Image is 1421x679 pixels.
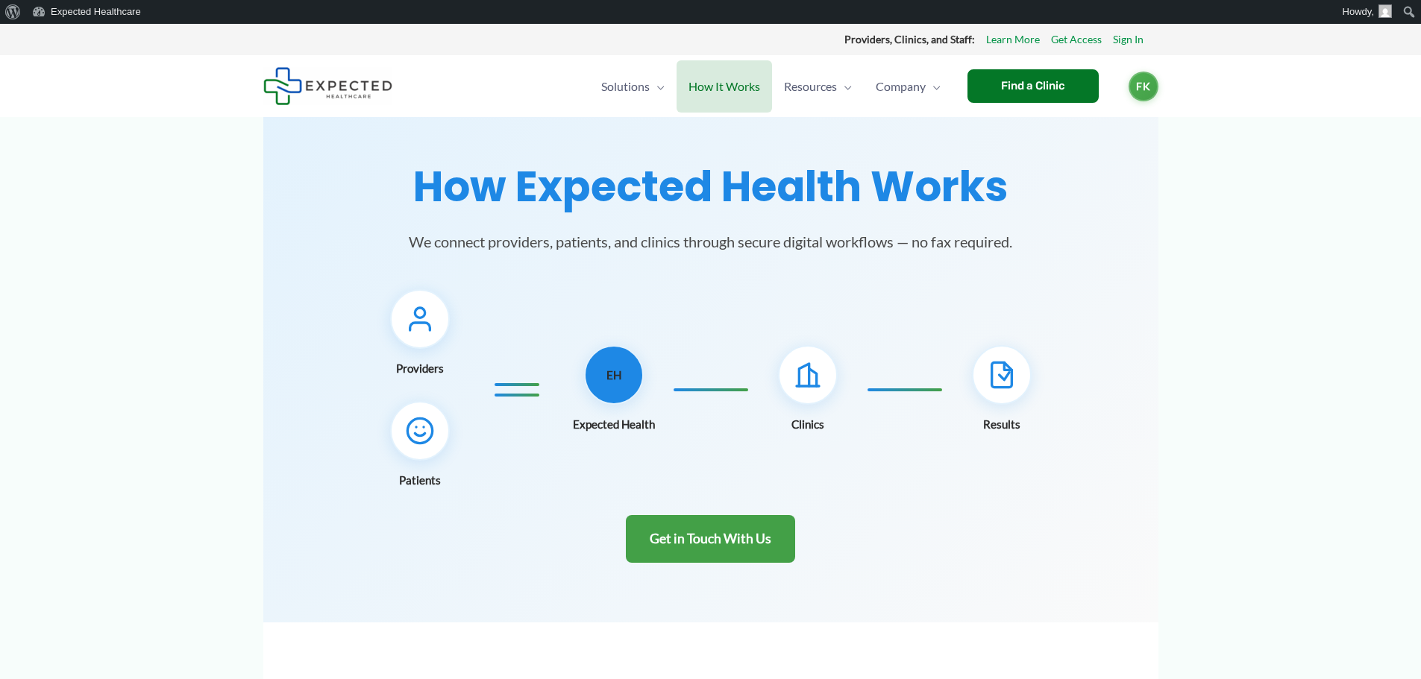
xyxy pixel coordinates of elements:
[396,358,444,379] span: Providers
[399,470,441,490] span: Patients
[606,364,621,385] span: EH
[986,30,1040,49] a: Learn More
[772,60,864,113] a: ResourcesMenu Toggle
[1051,30,1102,49] a: Get Access
[601,60,650,113] span: Solutions
[1129,72,1158,101] a: FK
[677,60,772,113] a: How It Works
[375,230,1047,253] p: We connect providers, patients, and clinics through secure digital workflows — no fax required.
[263,67,392,105] img: Expected Healthcare Logo - side, dark font, small
[281,162,1141,212] h1: How Expected Health Works
[1113,30,1144,49] a: Sign In
[876,60,926,113] span: Company
[837,60,852,113] span: Menu Toggle
[926,60,941,113] span: Menu Toggle
[688,60,760,113] span: How It Works
[589,60,677,113] a: SolutionsMenu Toggle
[650,60,665,113] span: Menu Toggle
[983,414,1020,435] span: Results
[573,414,655,435] span: Expected Health
[626,515,795,563] a: Get in Touch With Us
[844,33,975,45] strong: Providers, Clinics, and Staff:
[967,69,1099,103] a: Find a Clinic
[864,60,953,113] a: CompanyMenu Toggle
[589,60,953,113] nav: Primary Site Navigation
[791,414,824,435] span: Clinics
[784,60,837,113] span: Resources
